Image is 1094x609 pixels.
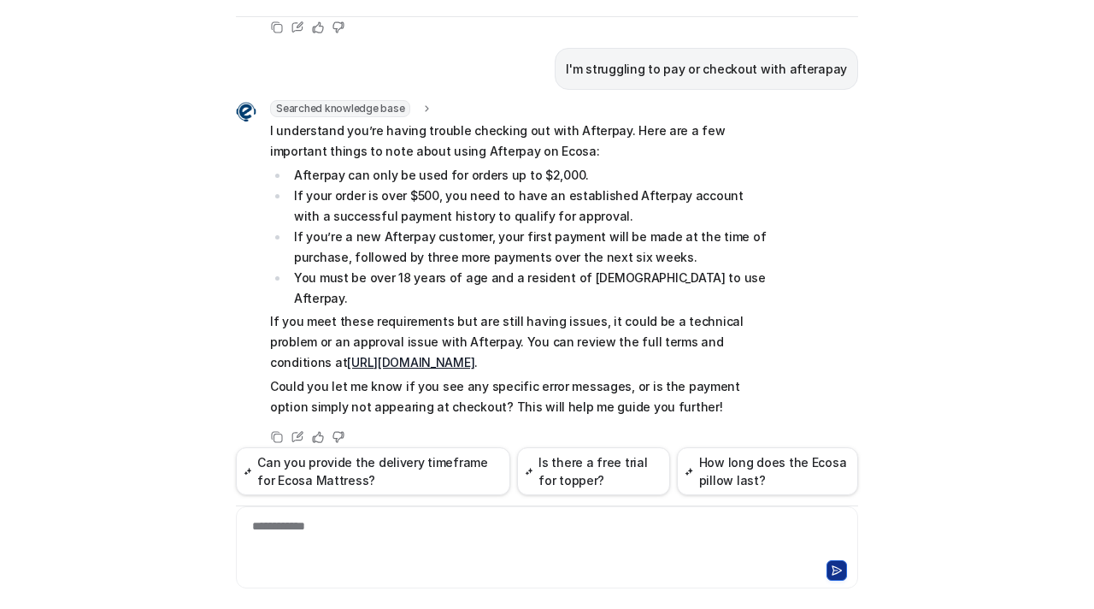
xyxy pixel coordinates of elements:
[289,165,770,186] li: Afterpay can only be used for orders up to $2,000.
[677,447,858,495] button: How long does the Ecosa pillow last?
[236,447,510,495] button: Can you provide the delivery timeframe for Ecosa Mattress?
[517,447,670,495] button: Is there a free trial for topper?
[566,59,847,80] p: I'm struggling to pay or checkout with afterapay
[270,311,770,373] p: If you meet these requirements but are still having issues, it could be a technical problem or an...
[270,376,770,417] p: Could you let me know if you see any specific error messages, or is the payment option simply not...
[289,268,770,309] li: You must be over 18 years of age and a resident of [DEMOGRAPHIC_DATA] to use Afterpay.
[289,186,770,227] li: If your order is over $500, you need to have an established Afterpay account with a successful pa...
[289,227,770,268] li: If you’re a new Afterpay customer, your first payment will be made at the time of purchase, follo...
[347,355,474,370] a: [URL][DOMAIN_NAME]
[270,100,410,117] span: Searched knowledge base
[270,121,770,162] p: I understand you’re having trouble checking out with Afterpay. Here are a few important things to...
[236,102,256,122] img: Widget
